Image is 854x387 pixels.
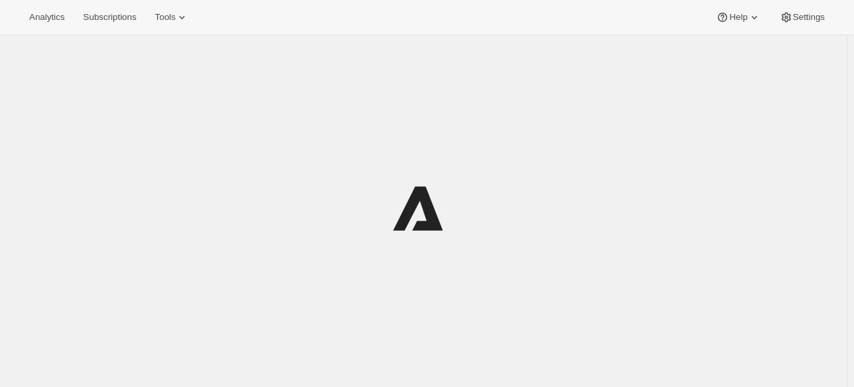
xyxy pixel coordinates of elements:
span: Settings [793,12,825,23]
span: Analytics [29,12,64,23]
span: Help [729,12,747,23]
button: Subscriptions [75,8,144,27]
button: Analytics [21,8,72,27]
span: Subscriptions [83,12,136,23]
button: Help [708,8,768,27]
span: Tools [155,12,175,23]
button: Settings [772,8,833,27]
button: Tools [147,8,197,27]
